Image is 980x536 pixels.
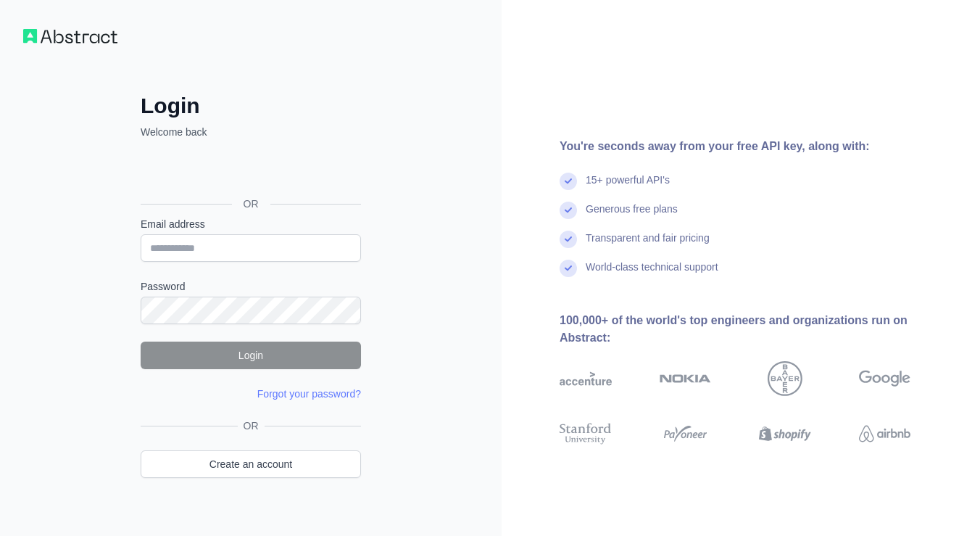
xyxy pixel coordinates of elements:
img: nokia [660,361,712,396]
img: accenture [560,361,612,396]
a: Forgot your password? [257,388,361,400]
p: Welcome back [141,125,361,139]
h2: Login [141,93,361,119]
img: check mark [560,231,577,248]
img: shopify [759,421,811,447]
div: You're seconds away from your free API key, along with: [560,138,957,155]
img: google [859,361,911,396]
div: World-class technical support [586,260,718,289]
iframe: Sign in with Google Button [133,155,365,187]
img: check mark [560,202,577,219]
button: Login [141,342,361,369]
img: bayer [768,361,802,396]
span: OR [232,197,270,211]
div: 15+ powerful API's [586,173,670,202]
img: Workflow [23,29,117,44]
img: stanford university [560,421,612,447]
a: Create an account [141,450,361,478]
img: check mark [560,260,577,277]
img: check mark [560,173,577,190]
div: Transparent and fair pricing [586,231,710,260]
img: payoneer [660,421,712,447]
img: airbnb [859,421,911,447]
div: Generous free plans [586,202,678,231]
label: Password [141,279,361,294]
label: Email address [141,217,361,231]
span: OR [238,419,265,433]
div: 100,000+ of the world's top engineers and organizations run on Abstract: [560,312,957,347]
